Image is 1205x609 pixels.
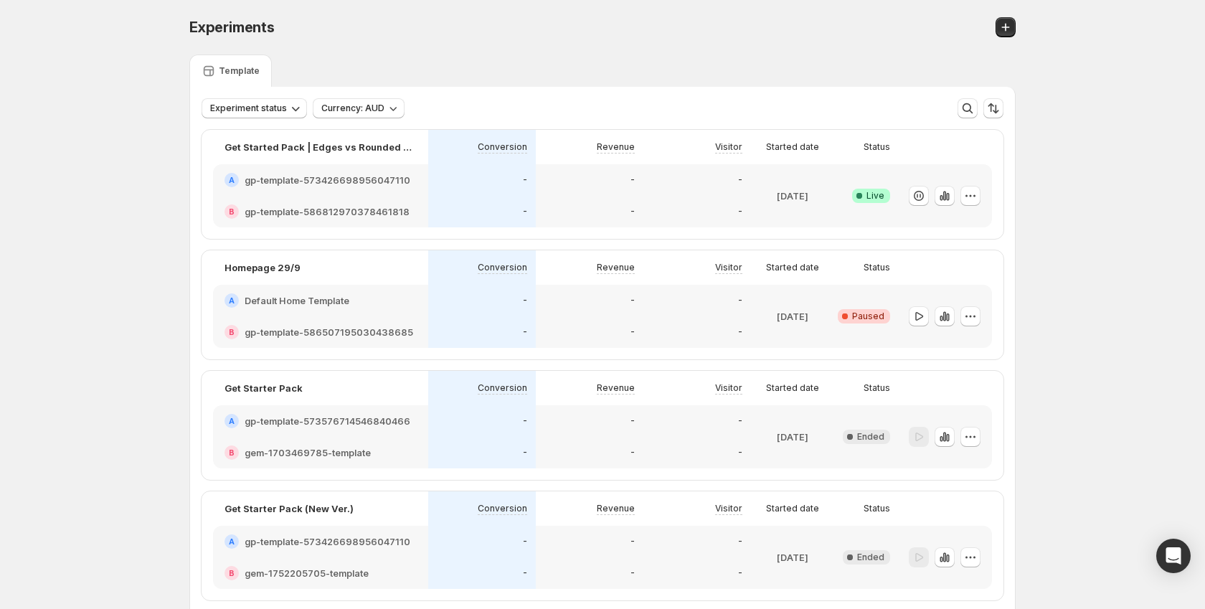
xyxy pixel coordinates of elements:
span: Paused [852,311,884,322]
p: Visitor [715,262,742,273]
span: Experiment status [210,103,287,114]
p: - [630,326,635,338]
p: - [738,326,742,338]
span: Currency: AUD [321,103,384,114]
h2: A [229,296,235,305]
p: [DATE] [777,189,808,203]
h2: A [229,417,235,425]
button: Currency: AUD [313,98,405,118]
p: Visitor [715,382,742,394]
p: Started date [766,503,819,514]
p: - [523,415,527,427]
p: - [523,326,527,338]
p: - [523,295,527,306]
h2: gp-template-573576714546840466 [245,414,410,428]
p: - [738,415,742,427]
h2: gp-template-573426698956047110 [245,534,410,549]
p: [DATE] [777,430,808,444]
p: Revenue [597,503,635,514]
p: - [738,174,742,186]
p: Revenue [597,262,635,273]
h2: gem-1703469785-template [245,445,371,460]
h2: B [229,207,235,216]
p: Status [864,382,890,394]
p: Visitor [715,503,742,514]
p: - [738,536,742,547]
p: Started date [766,141,819,153]
p: - [738,206,742,217]
p: Conversion [478,262,527,273]
p: - [523,174,527,186]
p: Homepage 29/9 [225,260,301,275]
p: - [523,206,527,217]
p: Started date [766,382,819,394]
button: Sort the results [983,98,1003,118]
p: Status [864,262,890,273]
p: Started date [766,262,819,273]
p: [DATE] [777,309,808,324]
h2: B [229,569,235,577]
p: Revenue [597,382,635,394]
h2: gp-template-586507195030438685 [245,325,413,339]
p: - [630,536,635,547]
h2: B [229,448,235,457]
p: - [630,567,635,579]
p: Get Started Pack | Edges vs Rounded Button [225,140,417,154]
p: Template [219,65,260,77]
p: - [738,567,742,579]
h2: gp-template-586812970378461818 [245,204,410,219]
h2: A [229,176,235,184]
p: [DATE] [777,550,808,565]
h2: Default Home Template [245,293,349,308]
h2: B [229,328,235,336]
span: Live [866,190,884,202]
p: - [523,447,527,458]
p: Get Starter Pack (New Ver.) [225,501,354,516]
span: Ended [857,431,884,443]
button: Create new experiment [996,17,1016,37]
p: - [630,447,635,458]
span: Experiments [189,19,275,36]
p: Revenue [597,141,635,153]
p: - [630,206,635,217]
p: Status [864,141,890,153]
p: Conversion [478,382,527,394]
h2: gp-template-573426698956047110 [245,173,410,187]
p: Status [864,503,890,514]
h2: A [229,537,235,546]
h2: gem-1752205705-template [245,566,369,580]
p: Conversion [478,503,527,514]
p: - [523,567,527,579]
p: - [523,536,527,547]
div: Open Intercom Messenger [1156,539,1191,573]
p: - [738,447,742,458]
button: Experiment status [202,98,307,118]
p: Get Starter Pack [225,381,303,395]
p: - [630,415,635,427]
p: - [738,295,742,306]
p: - [630,174,635,186]
p: Visitor [715,141,742,153]
p: Conversion [478,141,527,153]
p: - [630,295,635,306]
span: Ended [857,552,884,563]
